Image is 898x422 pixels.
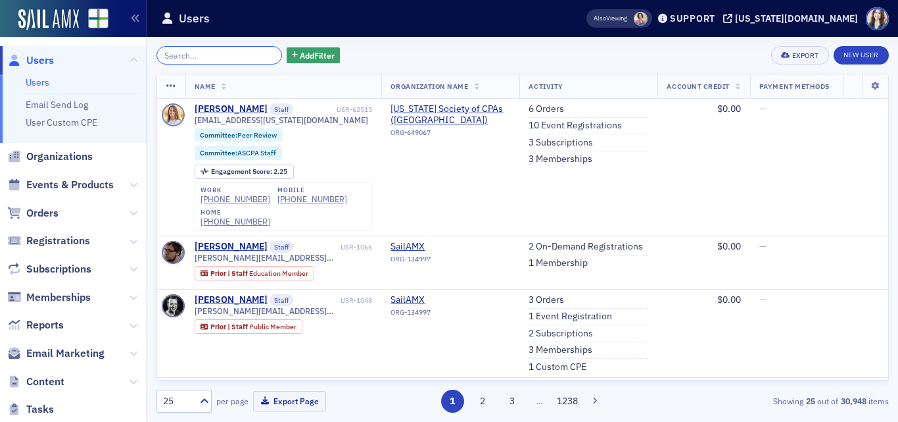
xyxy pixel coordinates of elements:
[390,103,510,126] a: [US_STATE] Society of CPAs ([GEOGRAPHIC_DATA])
[253,391,326,411] button: Export Page
[7,290,91,305] a: Memberships
[201,217,270,226] a: [PHONE_NUMBER]
[277,194,347,204] a: [PHONE_NUMBER]
[201,323,296,331] a: Prior | Staff Public Member
[531,395,549,407] span: …
[441,390,464,413] button: 1
[501,390,524,413] button: 3
[26,178,114,192] span: Events & Products
[287,47,341,64] button: AddFilter
[7,53,54,68] a: Users
[390,82,468,91] span: Organization Name
[79,9,108,31] a: View Homepage
[195,294,268,306] a: [PERSON_NAME]
[529,120,622,132] a: 10 Event Registrations
[270,294,293,306] span: Staff
[88,9,108,29] img: SailAMX
[529,82,563,91] span: Activity
[529,328,593,340] a: 2 Subscriptions
[390,255,510,268] div: ORG-134997
[390,241,510,253] a: SailAMX
[7,206,59,221] a: Orders
[195,128,283,142] div: Committee:
[594,14,606,22] div: Also
[296,296,373,305] div: USR-1048
[211,167,273,176] span: Engagement Score :
[529,103,564,115] a: 6 Orders
[471,390,494,413] button: 2
[634,12,648,26] span: Jeannine Birmingham
[556,390,579,413] button: 1238
[195,146,283,159] div: Committee:
[277,186,347,194] div: mobile
[195,253,373,263] span: [PERSON_NAME][EMAIL_ADDRESS][DOMAIN_NAME]
[670,13,715,24] div: Support
[390,103,510,126] span: Alabama Society of CPAs (Montgomery)
[163,394,192,408] div: 25
[201,209,270,217] div: home
[771,46,828,65] button: Export
[216,395,248,407] label: per page
[300,49,335,61] span: Add Filter
[179,11,210,26] h1: Users
[7,375,64,389] a: Content
[792,52,819,59] div: Export
[26,53,54,68] span: Users
[26,262,91,277] span: Subscriptions
[594,14,627,23] span: Viewing
[195,266,315,280] div: Prior | Staff: Prior | Staff: Education Member
[26,206,59,221] span: Orders
[195,306,373,316] span: [PERSON_NAME][EMAIL_ADDRESS][DOMAIN_NAME]
[195,82,216,91] span: Name
[26,375,64,389] span: Content
[723,14,863,23] button: [US_STATE][DOMAIN_NAME]
[654,395,889,407] div: Showing out of items
[195,165,294,179] div: Engagement Score: 2.25
[26,318,64,332] span: Reports
[838,395,868,407] strong: 30,948
[26,290,91,305] span: Memberships
[270,103,293,115] span: Staff
[18,9,79,30] img: SailAMX
[717,103,741,115] span: $0.00
[26,149,93,164] span: Organizations
[390,294,510,306] span: SailAMX
[26,402,54,417] span: Tasks
[210,269,249,278] span: Prior | Staff
[529,241,643,253] a: 2 On-Demand Registrations
[717,240,741,252] span: $0.00
[200,130,237,140] span: Committee :
[195,103,268,115] a: [PERSON_NAME]
[7,149,93,164] a: Organizations
[529,257,588,269] a: 1 Membership
[211,168,287,175] div: 2.25
[7,178,114,192] a: Events & Products
[201,269,308,278] a: Prior | Staff Education Member
[529,294,564,306] a: 3 Orders
[200,148,237,157] span: Committee :
[834,46,889,65] a: New User
[26,346,105,361] span: Email Marketing
[759,103,767,115] span: —
[7,346,105,361] a: Email Marketing
[759,294,767,305] span: —
[529,344,592,356] a: 3 Memberships
[270,241,293,253] span: Staff
[26,99,88,111] a: Email Send Log
[866,7,889,30] span: Profile
[195,241,268,253] a: [PERSON_NAME]
[529,361,586,373] a: 1 Custom CPE
[201,186,270,194] div: work
[296,243,373,251] div: USR-1066
[803,395,817,407] strong: 25
[201,194,270,204] a: [PHONE_NUMBER]
[210,322,249,331] span: Prior | Staff
[735,13,858,24] div: [US_STATE][DOMAIN_NAME]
